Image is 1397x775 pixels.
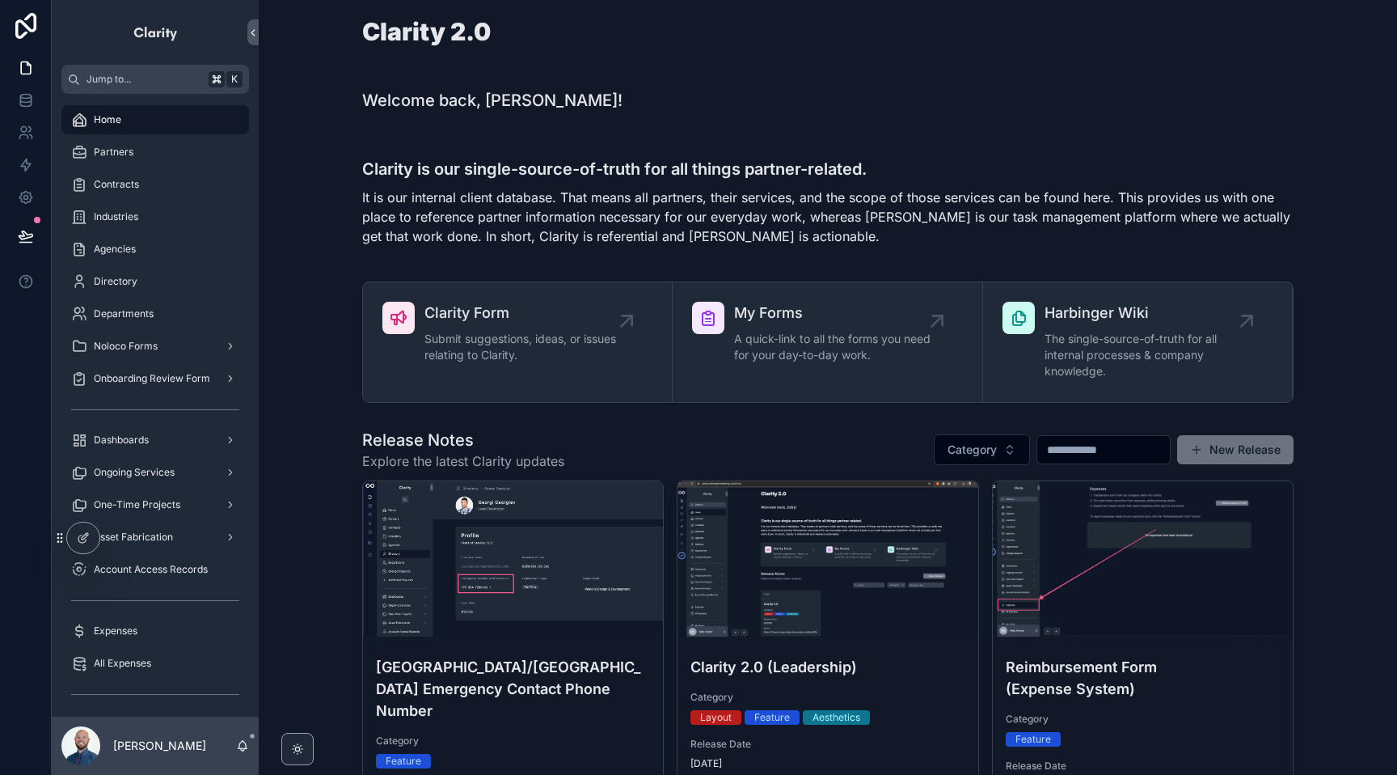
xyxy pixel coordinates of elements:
a: Directory [61,267,249,296]
span: Account Access Records [94,563,208,576]
button: Jump to...K [61,65,249,94]
a: Home [61,105,249,134]
a: Onboarding Review Form [61,364,249,393]
a: Account Access Records [61,555,249,584]
h1: Release Notes [362,429,564,451]
a: Expenses [61,616,249,646]
h4: [GEOGRAPHIC_DATA]/[GEOGRAPHIC_DATA] Emergency Contact Phone Number [376,656,650,722]
span: My Forms [734,302,936,324]
span: Category [1006,713,1280,726]
span: Clarity Form [424,302,627,324]
span: Ongoing Services [94,466,175,479]
span: Departments [94,307,154,320]
span: K [228,73,241,86]
div: Home-Clarity-2.0-2024-06-03-at-1.31.18-PM.jpg [677,481,977,637]
a: Partners [61,138,249,167]
span: Release Date [690,738,964,751]
div: Feature [386,754,421,769]
a: Asset Fabrication [61,523,249,552]
span: Category [948,442,997,458]
iframe: Spotlight [2,78,31,107]
span: Contracts [94,178,139,191]
span: Agencies [94,243,136,256]
span: Onboarding Review Form [94,372,210,385]
a: Dashboards [61,426,249,455]
span: [DATE] [690,757,964,770]
a: Noloco Forms [61,332,249,361]
span: All Expenses [94,657,151,670]
h1: Clarity 2.0 [362,19,491,44]
span: Partners [94,146,133,159]
span: Release Date [1006,760,1280,773]
div: scrollable content [52,94,259,717]
div: Publish-Release-—-Release-Notes-Clarity-2.0-2024-06-05-at-3.31.01-PM.jpg [993,481,1293,637]
span: One-Time Projects [94,498,180,511]
span: Dashboards [94,434,149,447]
span: Submit suggestions, ideas, or issues relating to Clarity. [424,331,627,363]
h1: Welcome back, [PERSON_NAME]! [362,89,623,112]
span: Home [94,113,121,126]
h4: Reimbursement Form (Expense System) [1006,656,1280,700]
span: Directory [94,275,137,288]
div: Aesthetics [812,710,860,725]
a: One-Time Projects [61,490,249,519]
a: Ongoing Services [61,458,249,487]
span: Jump to... [87,73,202,86]
a: Clarity FormSubmit suggestions, ideas, or issues relating to Clarity. [363,282,673,402]
button: Select Button [934,434,1030,465]
a: Contracts [61,170,249,199]
span: Asset Fabrication [94,531,173,544]
span: Noloco Forms [94,340,158,353]
span: Industries [94,210,138,223]
a: Industries [61,202,249,231]
a: Harbinger WikiThe single-source-of-truth for all internal processes & company knowledge. [983,282,1293,402]
span: Category [376,735,650,747]
span: Category [690,691,964,704]
h4: Clarity 2.0 (Leadership) [690,656,964,678]
span: A quick-link to all the forms you need for your day-to-day work. [734,331,936,363]
a: Agencies [61,235,249,264]
span: The single-source-of-truth for all internal processes & company knowledge. [1045,331,1247,379]
div: Layout [700,710,732,725]
span: Harbinger Wiki [1045,302,1247,324]
button: New Release [1177,435,1294,464]
a: My FormsA quick-link to all the forms you need for your day-to-day work. [673,282,982,402]
a: All Expenses [61,649,249,678]
img: App logo [133,19,179,45]
div: Georgi-Georgiev-—-Directory-Clarity-2.0-2024-12-16-at-10.28.43-AM.jpg [363,481,663,637]
p: [PERSON_NAME] [113,738,206,754]
div: Feature [1015,732,1051,747]
span: Expenses [94,625,137,637]
div: Feature [754,710,790,725]
h3: Clarity is our single-source-of-truth for all things partner-related. [362,157,1294,181]
p: It is our internal client database. That means all partners, their services, and the scope of tho... [362,188,1294,246]
span: Explore the latest Clarity updates [362,451,564,471]
a: Departments [61,299,249,328]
